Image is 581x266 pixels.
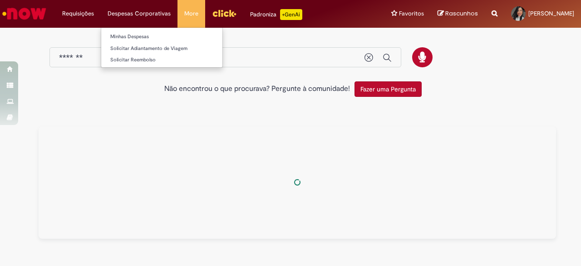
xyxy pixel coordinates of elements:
[445,9,478,18] span: Rascunhos
[101,44,222,54] a: Solicitar Adiantamento de Viagem
[108,9,171,18] span: Despesas Corporativas
[250,9,302,20] div: Padroniza
[101,55,222,65] a: Solicitar Reembolso
[164,85,350,93] h2: Não encontrou o que procurava? Pergunte à comunidade!
[280,9,302,20] p: +GenAi
[184,9,198,18] span: More
[101,32,222,42] a: Minhas Despesas
[438,10,478,18] a: Rascunhos
[39,126,556,239] div: Tudo
[212,6,236,20] img: click_logo_yellow_360x200.png
[62,9,94,18] span: Requisições
[101,27,223,68] ul: Despesas Corporativas
[528,10,574,17] span: [PERSON_NAME]
[399,9,424,18] span: Favoritos
[1,5,48,23] img: ServiceNow
[355,81,422,97] button: Fazer uma Pergunta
